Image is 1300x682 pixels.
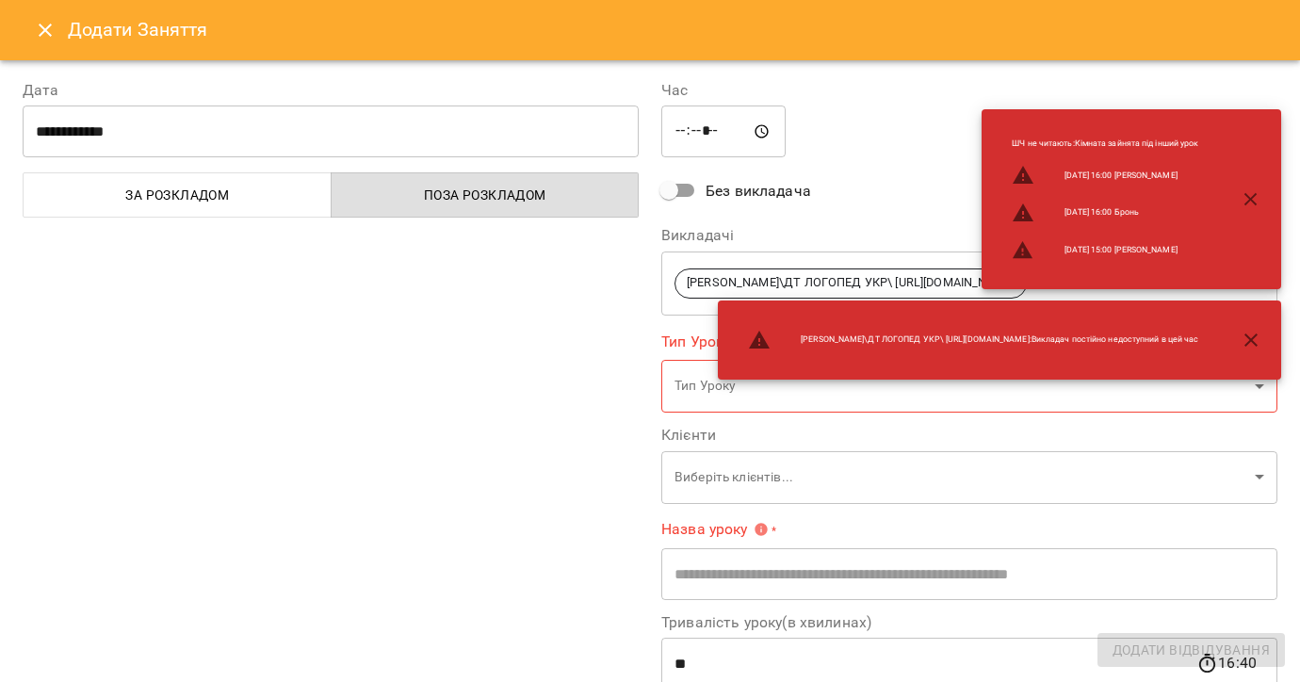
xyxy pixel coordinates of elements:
span: Без викладача [706,180,811,203]
button: Поза розкладом [331,172,640,218]
div: [PERSON_NAME]\ДТ ЛОГОПЕД УКР\ [URL][DOMAIN_NAME] [661,251,1277,316]
span: [PERSON_NAME]\ДТ ЛОГОПЕД УКР\ [URL][DOMAIN_NAME] [675,274,1026,292]
label: Дата [23,83,639,98]
label: Тривалість уроку(в хвилинах) [661,615,1277,630]
button: За розкладом [23,172,332,218]
label: Час [661,83,1277,98]
span: За розкладом [35,184,320,206]
li: [DATE] 15:00 [PERSON_NAME] [997,232,1213,269]
h6: Додати Заняття [68,15,1277,44]
span: Поза розкладом [343,184,628,206]
span: Назва уроку [661,522,769,537]
label: Тип Уроку [661,331,1277,352]
div: Виберіть клієнтів... [661,450,1277,504]
label: Клієнти [661,428,1277,443]
p: Виберіть клієнтів... [674,468,1247,487]
label: Викладачі [661,228,1277,243]
div: Тип Уроку [661,360,1277,414]
li: [DATE] 16:00 Бронь [997,194,1213,232]
button: Close [23,8,68,53]
li: [DATE] 16:00 [PERSON_NAME] [997,156,1213,194]
li: ШЧ не читають : Кімната зайнята під інший урок [997,130,1213,157]
svg: Вкажіть назву уроку або виберіть клієнтів [754,522,769,537]
p: Тип Уроку [674,377,1247,396]
li: [PERSON_NAME]\ДТ ЛОГОПЕД УКР\ [URL][DOMAIN_NAME] : Викладач постійно недоступний в цей час [733,321,1213,359]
